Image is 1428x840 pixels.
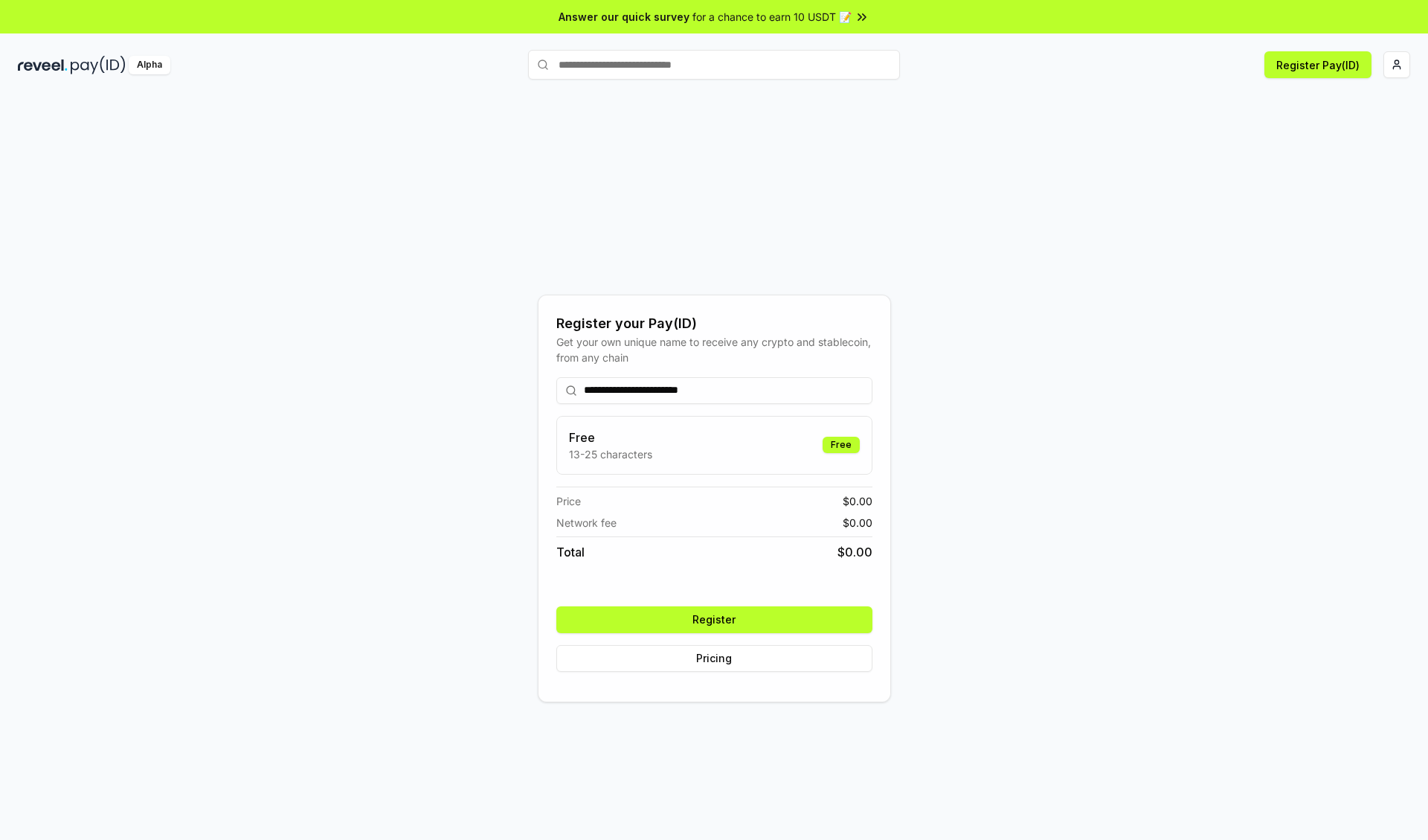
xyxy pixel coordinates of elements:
[823,437,860,453] div: Free
[837,543,872,561] span: $ 0.00
[569,446,652,462] p: 13-25 characters
[556,606,872,633] button: Register
[71,56,126,74] img: pay_id
[556,313,872,334] div: Register your Pay(ID)
[569,429,652,446] h3: Free
[843,515,872,530] span: $ 0.00
[18,56,68,74] img: reveel_dark
[556,334,872,365] div: Get your own unique name to receive any crypto and stablecoin, from any chain
[692,9,852,25] span: for a chance to earn 10 USDT 📝
[129,56,170,74] div: Alpha
[843,493,872,509] span: $ 0.00
[556,493,581,509] span: Price
[556,645,872,672] button: Pricing
[556,515,617,530] span: Network fee
[556,543,585,561] span: Total
[1264,51,1371,78] button: Register Pay(ID)
[559,9,689,25] span: Answer our quick survey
